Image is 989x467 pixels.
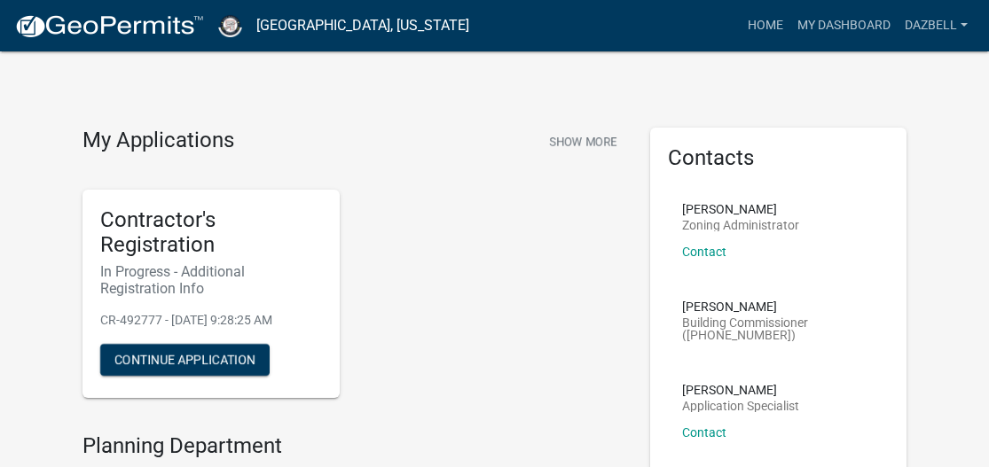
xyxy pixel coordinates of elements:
p: Zoning Administrator [682,219,799,231]
h5: Contractor's Registration [100,207,322,259]
p: Application Specialist [682,400,799,412]
p: CR-492777 - [DATE] 9:28:25 AM [100,311,322,330]
p: [PERSON_NAME] [682,384,799,396]
a: Contact [682,425,726,440]
p: Building Commissioner ([PHONE_NUMBER]) [682,316,875,341]
button: Show More [542,128,624,157]
a: dazbell [898,9,975,43]
h5: Contacts [668,145,890,171]
a: My Dashboard [790,9,898,43]
a: [GEOGRAPHIC_DATA], [US_STATE] [256,11,469,41]
button: Continue Application [100,344,270,376]
h6: In Progress - Additional Registration Info [100,263,322,297]
p: [PERSON_NAME] [682,300,875,313]
h4: My Applications [82,128,234,154]
h4: Planning Department [82,433,624,459]
img: Cass County, Indiana [218,13,242,37]
a: Contact [682,245,726,259]
a: Home [741,9,790,43]
p: [PERSON_NAME] [682,203,799,215]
